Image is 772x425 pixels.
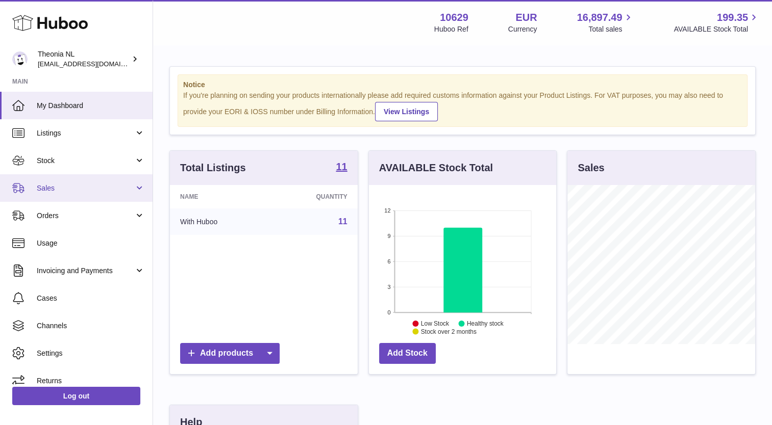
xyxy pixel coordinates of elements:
[37,349,145,358] span: Settings
[387,284,390,290] text: 3
[12,51,28,67] img: info@wholesomegoods.eu
[269,185,358,208] th: Quantity
[38,49,130,69] div: Theonia NL
[578,161,604,175] h3: Sales
[387,233,390,239] text: 9
[588,24,634,34] span: Total sales
[434,24,468,34] div: Huboo Ref
[421,328,477,335] text: Stock over 2 months
[183,80,742,90] strong: Notice
[379,161,493,175] h3: AVAILABLE Stock Total
[336,162,347,172] strong: 11
[183,91,742,121] div: If you're planning on sending your products internationally please add required customs informati...
[577,11,622,24] span: 16,897.49
[508,24,537,34] div: Currency
[37,266,134,276] span: Invoicing and Payments
[38,60,150,68] span: [EMAIL_ADDRESS][DOMAIN_NAME]
[717,11,748,24] span: 199.35
[37,101,145,111] span: My Dashboard
[170,185,269,208] th: Name
[674,11,760,34] a: 199.35 AVAILABLE Stock Total
[387,258,390,264] text: 6
[379,343,436,364] a: Add Stock
[577,11,634,34] a: 16,897.49 Total sales
[12,387,140,405] a: Log out
[375,102,438,121] a: View Listings
[37,238,145,248] span: Usage
[467,320,504,327] text: Healthy stock
[170,208,269,235] td: With Huboo
[37,321,145,331] span: Channels
[37,294,145,303] span: Cases
[180,161,246,175] h3: Total Listings
[37,183,134,193] span: Sales
[180,343,280,364] a: Add products
[384,207,390,214] text: 12
[37,128,134,138] span: Listings
[37,376,145,386] span: Returns
[336,162,347,174] a: 11
[674,24,760,34] span: AVAILABLE Stock Total
[421,320,450,327] text: Low Stock
[440,11,468,24] strong: 10629
[338,217,347,226] a: 11
[515,11,537,24] strong: EUR
[387,309,390,315] text: 0
[37,156,134,166] span: Stock
[37,211,134,221] span: Orders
